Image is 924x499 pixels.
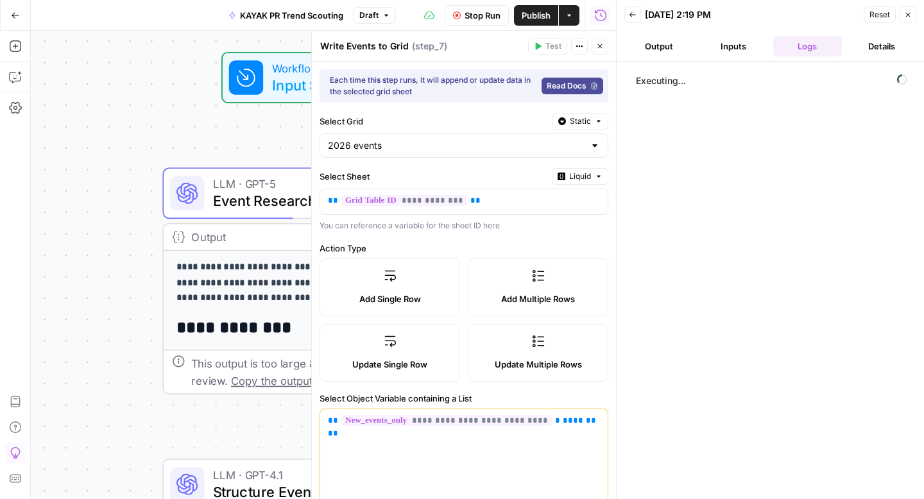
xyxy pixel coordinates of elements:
span: Input Settings [272,74,378,96]
button: Liquid [552,168,608,185]
span: Liquid [569,171,591,182]
button: Reset [864,6,896,23]
span: Add Single Row [359,292,421,305]
button: Publish [514,5,558,26]
button: Output [624,36,694,56]
div: Output [191,228,436,246]
span: LLM · GPT-5 [213,175,431,192]
span: Reset [869,9,890,21]
span: Publish [522,9,551,22]
span: Event Research for 2026 [213,190,431,211]
span: Update Single Row [352,358,427,371]
button: Static [552,113,608,130]
span: Workflow [272,60,378,77]
div: WorkflowInput SettingsInputs [162,52,494,103]
span: KAYAK PR Trend Scouting [240,9,343,22]
button: Details [847,36,916,56]
button: Inputs [699,36,768,56]
a: Read Docs [542,78,603,94]
span: Stop Run [465,9,501,22]
div: This output is too large & has been abbreviated for review. to view the full content. [191,355,484,389]
button: KAYAK PR Trend Scouting [221,5,351,26]
span: Draft [359,10,379,21]
span: Add Multiple Rows [501,292,575,305]
button: Test [528,38,567,55]
label: Select Sheet [320,170,547,183]
span: Read Docs [547,80,586,92]
span: Copy the output [231,374,312,387]
span: ( step_7 ) [412,40,447,53]
span: LLM · GPT-4.1 [213,466,436,484]
label: Select Grid [320,115,547,128]
span: Test [545,40,561,52]
label: Select Object Variable containing a List [320,392,608,405]
div: You can reference a variable for the sheet ID here [320,220,608,232]
span: Update Multiple Rows [495,358,582,371]
input: 2026 events [328,139,585,152]
button: Logs [773,36,843,56]
button: Stop Run [445,5,509,26]
div: Each time this step runs, it will append or update data in the selected grid sheet [330,74,536,97]
textarea: Write Events to Grid [320,40,409,53]
label: Action Type [320,242,608,255]
span: Executing... [632,71,911,91]
button: Draft [354,7,396,24]
span: Static [570,115,591,127]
